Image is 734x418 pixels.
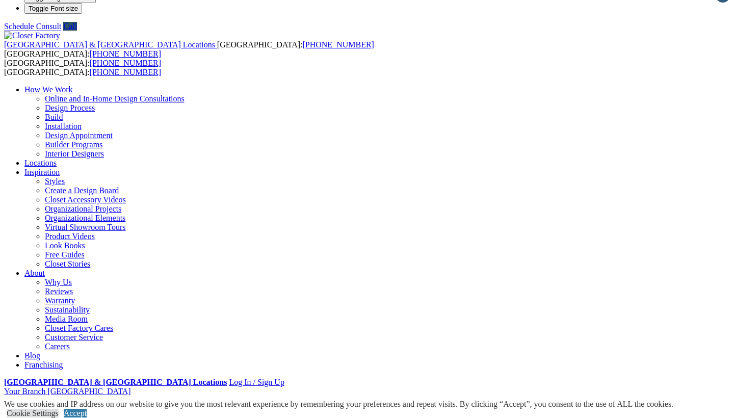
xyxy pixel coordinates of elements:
a: Careers [45,342,70,351]
a: Cookie Settings [7,409,59,417]
span: [GEOGRAPHIC_DATA] [47,387,130,396]
a: About [24,269,45,277]
a: Design Appointment [45,131,113,140]
a: Design Process [45,103,95,112]
a: Free Guides [45,250,85,259]
a: Sustainability [45,305,90,314]
a: Closet Factory Cares [45,324,113,332]
span: [GEOGRAPHIC_DATA]: [GEOGRAPHIC_DATA]: [4,40,374,58]
span: [GEOGRAPHIC_DATA]: [GEOGRAPHIC_DATA]: [4,59,161,76]
a: Reviews [45,287,73,296]
a: [PHONE_NUMBER] [302,40,374,49]
a: How We Work [24,85,73,94]
a: Closet Stories [45,259,90,268]
a: Builder Programs [45,140,102,149]
img: Closet Factory [4,31,60,40]
a: Organizational Projects [45,204,121,213]
a: Why Us [45,278,72,286]
a: Organizational Elements [45,214,125,222]
a: Warranty [45,296,75,305]
span: Your Branch [4,387,45,396]
a: Installation [45,122,82,130]
a: [GEOGRAPHIC_DATA] & [GEOGRAPHIC_DATA] Locations [4,40,217,49]
span: [GEOGRAPHIC_DATA] & [GEOGRAPHIC_DATA] Locations [4,40,215,49]
span: Toggle Font size [29,5,78,12]
a: Inspiration [24,168,60,176]
a: Call [63,22,77,31]
a: Virtual Showroom Tours [45,223,126,231]
a: Media Room [45,315,88,323]
a: Franchising [24,360,63,369]
a: Interior Designers [45,149,104,158]
a: Online and In-Home Design Consultations [45,94,185,103]
a: Your Branch [GEOGRAPHIC_DATA] [4,387,131,396]
a: Build [45,113,63,121]
a: Schedule Consult [4,22,61,31]
a: Closet Accessory Videos [45,195,126,204]
a: [PHONE_NUMBER] [90,68,161,76]
a: [PHONE_NUMBER] [90,59,161,67]
a: Log In / Sign Up [229,378,284,386]
a: Styles [45,177,65,186]
a: Blog [24,351,40,360]
a: Product Videos [45,232,95,241]
a: Accept [64,409,87,417]
a: Create a Design Board [45,186,119,195]
a: Locations [24,159,57,167]
a: Look Books [45,241,85,250]
a: [GEOGRAPHIC_DATA] & [GEOGRAPHIC_DATA] Locations [4,378,227,386]
a: Customer Service [45,333,103,342]
div: We use cookies and IP address on our website to give you the most relevant experience by remember... [4,400,673,409]
a: [PHONE_NUMBER] [90,49,161,58]
button: Toggle Font size [24,3,82,14]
